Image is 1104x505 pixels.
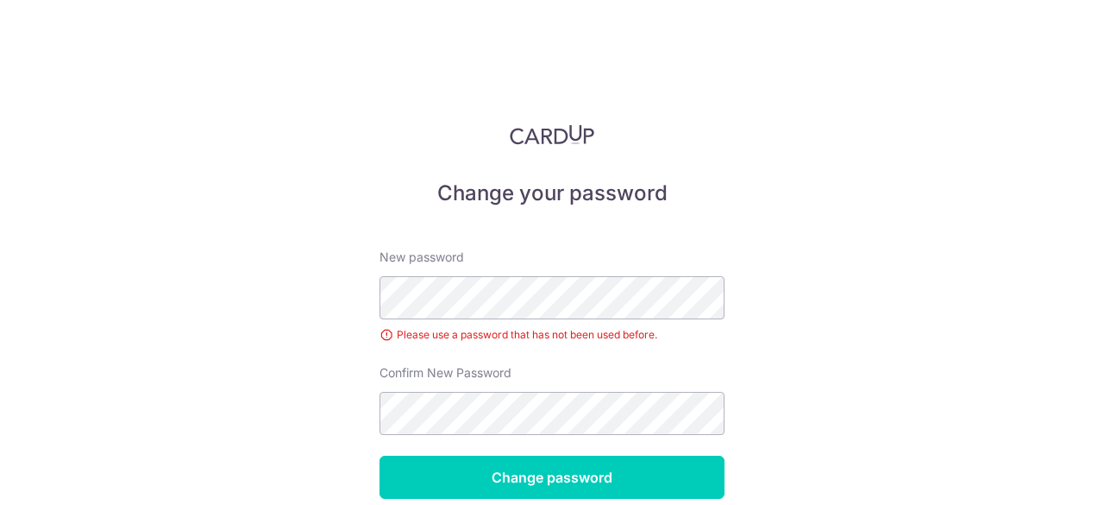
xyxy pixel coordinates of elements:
[379,326,724,344] div: Please use a password that has not been used before.
[379,364,511,382] label: Confirm New Password
[510,124,594,145] img: CardUp Logo
[379,249,464,266] label: New password
[379,456,724,499] input: Change password
[379,180,724,207] h5: Change your password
